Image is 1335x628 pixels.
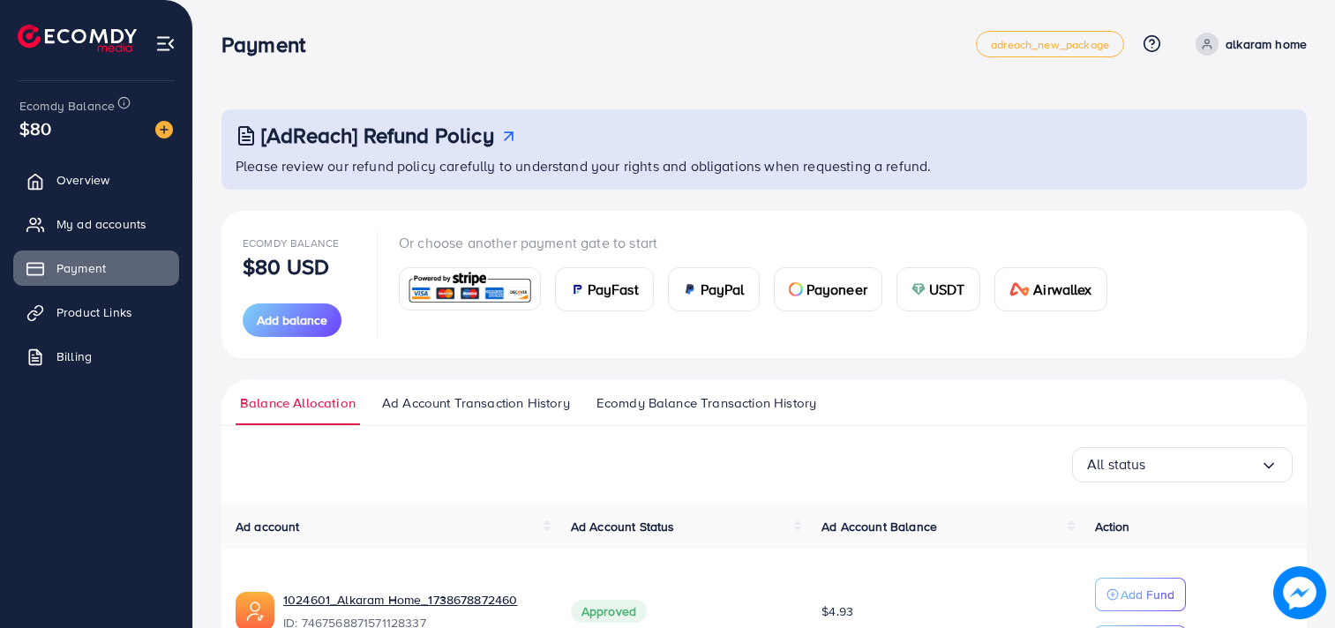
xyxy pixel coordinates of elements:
[911,282,926,296] img: card
[821,602,853,620] span: $4.93
[13,250,179,286] a: Payment
[236,155,1296,176] p: Please review our refund policy carefully to understand your rights and obligations when requesti...
[56,171,109,189] span: Overview
[821,518,937,535] span: Ad Account Balance
[155,121,173,138] img: image
[1033,279,1091,300] span: Airwallex
[896,267,980,311] a: cardUSDT
[1275,568,1324,617] img: image
[789,282,803,296] img: card
[283,591,543,609] a: 1024601_Alkaram Home_1738678872460
[56,215,146,233] span: My ad accounts
[13,295,179,330] a: Product Links
[399,267,541,310] a: card
[571,600,647,623] span: Approved
[555,267,654,311] a: cardPayFast
[13,206,179,242] a: My ad accounts
[1189,33,1307,56] a: alkaram home
[806,279,867,300] span: Payoneer
[56,303,132,321] span: Product Links
[1095,578,1186,611] button: Add Fund
[399,232,1121,253] p: Or choose another payment gate to start
[236,518,300,535] span: Ad account
[56,348,92,365] span: Billing
[243,256,329,277] p: $80 USD
[1121,584,1174,605] p: Add Fund
[571,518,675,535] span: Ad Account Status
[994,267,1107,311] a: cardAirwallex
[1146,451,1260,478] input: Search for option
[1087,451,1146,478] span: All status
[240,393,356,413] span: Balance Allocation
[596,393,816,413] span: Ecomdy Balance Transaction History
[257,311,327,329] span: Add balance
[56,259,106,277] span: Payment
[1226,34,1307,55] p: alkaram home
[243,235,339,250] span: Ecomdy Balance
[976,31,1124,57] a: adreach_new_package
[13,339,179,374] a: Billing
[1095,518,1130,535] span: Action
[243,303,341,337] button: Add balance
[1009,282,1031,296] img: card
[991,39,1109,50] span: adreach_new_package
[221,32,319,57] h3: Payment
[405,270,535,308] img: card
[13,162,179,198] a: Overview
[382,393,570,413] span: Ad Account Transaction History
[18,25,137,52] img: logo
[683,282,697,296] img: card
[261,123,494,148] h3: [AdReach] Refund Policy
[570,282,584,296] img: card
[774,267,882,311] a: cardPayoneer
[19,97,115,115] span: Ecomdy Balance
[19,116,51,141] span: $80
[588,279,639,300] span: PayFast
[155,34,176,54] img: menu
[929,279,965,300] span: USDT
[668,267,760,311] a: cardPayPal
[701,279,745,300] span: PayPal
[1072,447,1293,482] div: Search for option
